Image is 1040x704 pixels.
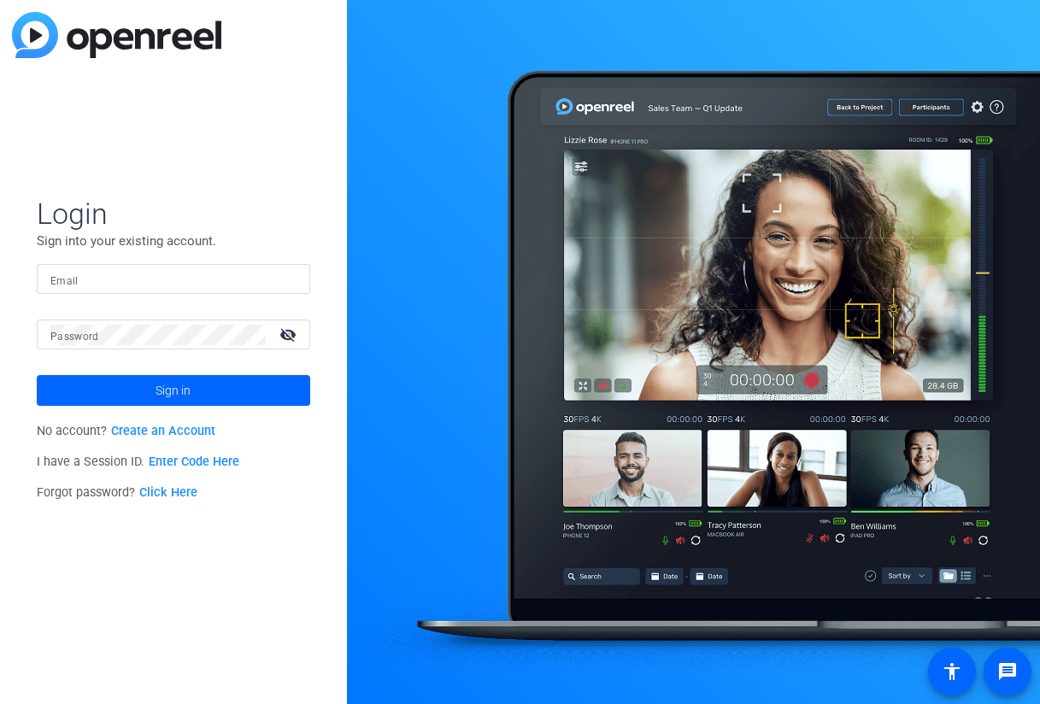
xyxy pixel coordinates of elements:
span: Login [37,196,310,232]
span: Sign in [156,369,191,412]
p: Sign into your existing account. [37,232,310,250]
mat-label: Password [50,331,99,343]
a: Enter Code Here [149,455,239,469]
span: I have a Session ID. [37,455,239,469]
span: Forgot password? [37,485,197,500]
img: blue-gradient.svg [12,12,221,58]
button: Sign in [37,375,310,406]
mat-icon: accessibility [942,661,962,682]
mat-icon: visibility_off [269,322,310,347]
mat-icon: message [997,661,1018,682]
mat-label: Email [50,275,79,287]
a: Click Here [139,485,197,500]
span: No account? [37,424,215,438]
a: Create an Account [111,424,215,438]
input: Enter Email Address [50,269,297,290]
